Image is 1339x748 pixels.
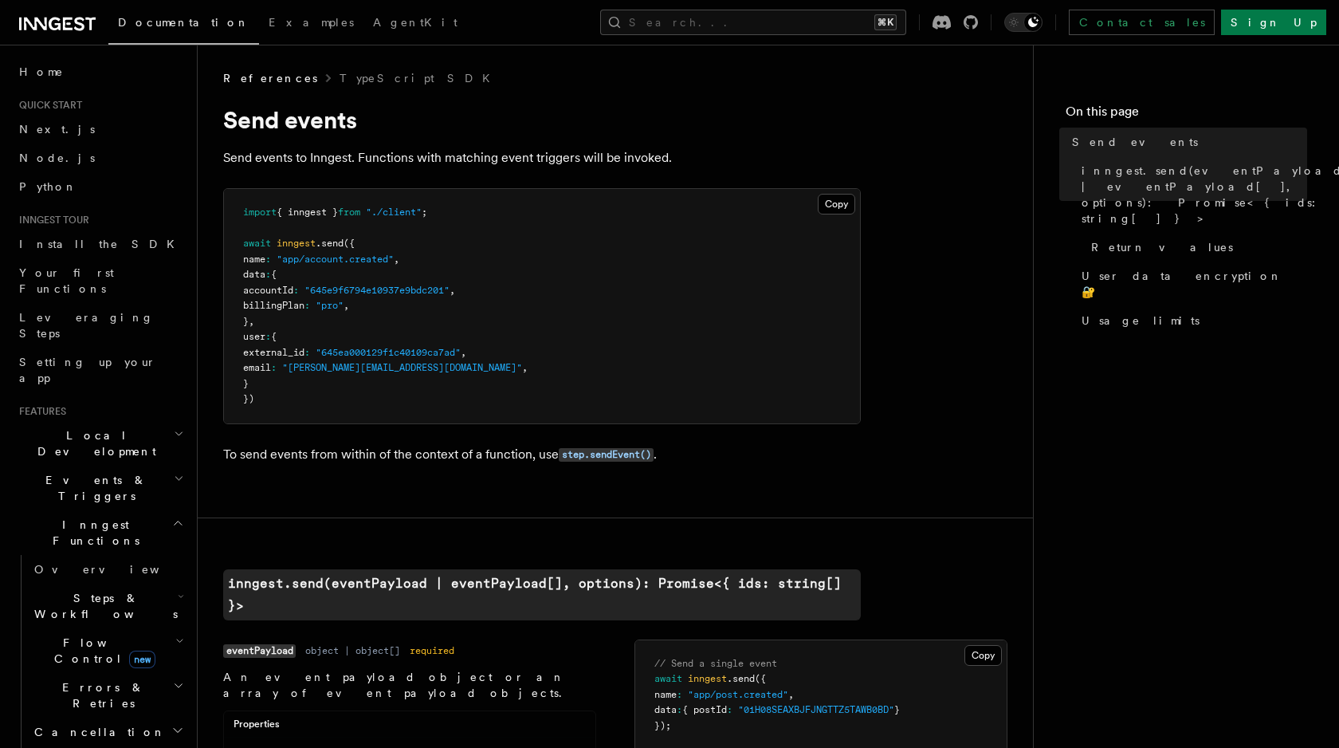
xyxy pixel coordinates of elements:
[1091,239,1233,255] span: Return values
[338,207,360,218] span: from
[28,628,187,673] button: Flow Controlnew
[316,347,461,358] span: "645ea000129f1c40109ca7ad"
[243,300,304,311] span: billingPlan
[28,635,175,667] span: Flow Control
[243,347,304,358] span: external_id
[243,285,293,296] span: accountId
[13,172,187,201] a: Python
[243,269,265,280] span: data
[282,362,522,373] span: "[PERSON_NAME][EMAIL_ADDRESS][DOMAIN_NAME]"
[363,5,467,43] a: AgentKit
[129,651,155,668] span: new
[108,5,259,45] a: Documentation
[1085,233,1307,262] a: Return values
[559,447,654,462] a: step.sendEvent()
[1072,134,1198,150] span: Send events
[277,238,316,249] span: inngest
[13,427,174,459] span: Local Development
[243,331,265,342] span: user
[13,144,187,172] a: Node.js
[344,238,355,249] span: ({
[271,331,277,342] span: {
[19,64,64,80] span: Home
[223,70,317,86] span: References
[34,563,198,576] span: Overview
[305,644,400,657] dd: object | object[]
[422,207,427,218] span: ;
[19,123,95,136] span: Next.js
[223,105,861,134] h1: Send events
[271,269,277,280] span: {
[13,466,187,510] button: Events & Triggers
[19,238,184,250] span: Install the SDK
[223,443,861,467] p: To send events from within of the context of a function, use .
[277,254,394,265] span: "app/account.created"
[1082,268,1307,300] span: User data encryption 🔐
[243,207,277,218] span: import
[654,673,682,684] span: await
[316,238,344,249] span: .send
[28,679,173,711] span: Errors & Retries
[13,510,187,555] button: Inngest Functions
[13,421,187,466] button: Local Development
[1004,13,1043,32] button: Toggle dark mode
[265,331,271,342] span: :
[28,590,178,622] span: Steps & Workflows
[559,448,654,462] code: step.sendEvent()
[1082,313,1200,329] span: Usage limits
[677,689,682,700] span: :
[223,569,861,620] a: inngest.send(eventPayload | eventPayload[], options): Promise<{ ids: string[] }>
[13,405,66,418] span: Features
[259,5,363,43] a: Examples
[269,16,354,29] span: Examples
[265,254,271,265] span: :
[243,393,254,404] span: })
[755,673,766,684] span: ({
[964,645,1002,666] button: Copy
[13,115,187,144] a: Next.js
[304,300,310,311] span: :
[271,362,277,373] span: :
[223,669,596,701] p: An event payload object or an array of event payload objects.
[28,673,187,718] button: Errors & Retries
[223,644,296,658] code: eventPayload
[28,724,166,740] span: Cancellation
[727,704,732,715] span: :
[28,555,187,584] a: Overview
[682,704,727,715] span: { postId
[461,347,466,358] span: ,
[818,194,855,215] button: Copy
[13,517,172,549] span: Inngest Functions
[874,14,897,30] kbd: ⌘K
[654,658,777,669] span: // Send a single event
[243,378,249,389] span: }
[13,348,187,392] a: Setting up your app
[223,147,861,169] p: Send events to Inngest. Functions with matching event triggers will be invoked.
[340,70,500,86] a: TypeScript SDK
[304,285,450,296] span: "645e9f6794e10937e9bdc201"
[410,644,454,657] dd: required
[688,673,727,684] span: inngest
[1066,102,1307,128] h4: On this page
[243,362,271,373] span: email
[1075,156,1307,233] a: inngest.send(eventPayload | eventPayload[], options): Promise<{ ids: string[] }>
[13,258,187,303] a: Your first Functions
[13,57,187,86] a: Home
[788,689,794,700] span: ,
[293,285,299,296] span: :
[277,207,338,218] span: { inngest }
[19,356,156,384] span: Setting up your app
[13,230,187,258] a: Install the SDK
[654,720,671,731] span: });
[249,316,254,327] span: ,
[654,704,677,715] span: data
[28,584,187,628] button: Steps & Workflows
[19,180,77,193] span: Python
[1075,262,1307,306] a: User data encryption 🔐
[727,673,755,684] span: .send
[243,238,271,249] span: await
[522,362,528,373] span: ,
[600,10,906,35] button: Search...⌘K
[304,347,310,358] span: :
